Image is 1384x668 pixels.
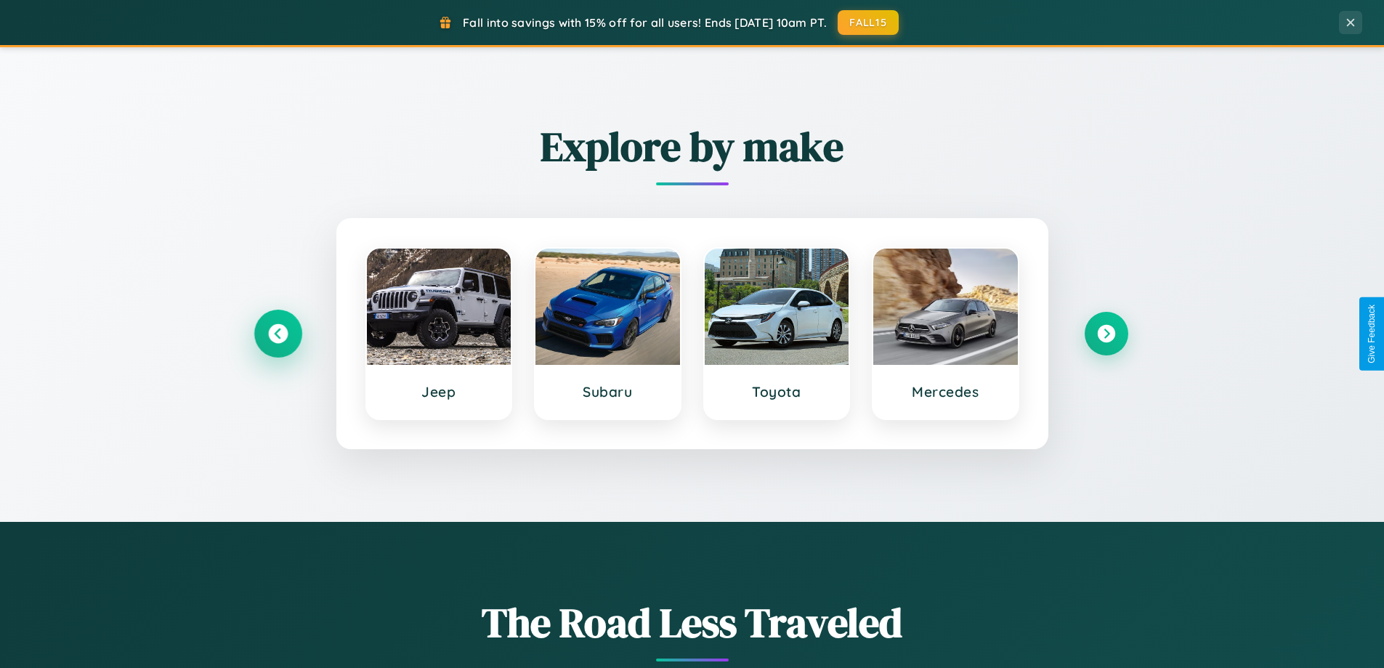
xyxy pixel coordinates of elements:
h3: Mercedes [888,383,1003,401]
span: Fall into savings with 15% off for all users! Ends [DATE] 10am PT. [463,15,827,30]
div: Give Feedback [1367,305,1377,363]
h1: The Road Less Traveled [256,595,1128,651]
h3: Jeep [381,383,497,401]
h2: Explore by make [256,118,1128,174]
h3: Subaru [550,383,665,401]
button: FALL15 [838,10,899,35]
h3: Toyota [719,383,835,401]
